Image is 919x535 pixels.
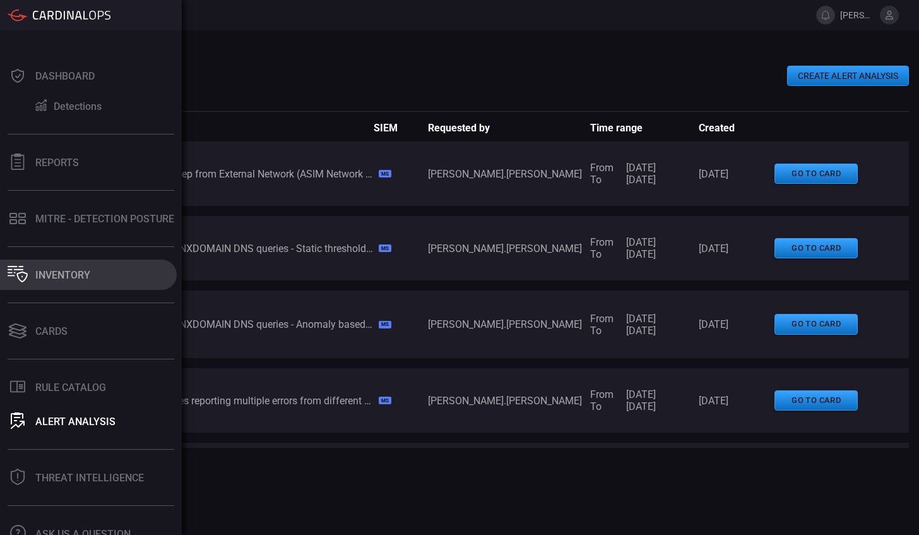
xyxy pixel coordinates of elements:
[626,388,656,400] span: [DATE]
[35,382,106,394] div: Rule Catalog
[590,122,699,134] span: Time range
[103,122,374,134] span: Name
[626,313,656,325] span: [DATE]
[103,395,374,407] div: Detect DNS queries reporting multiple errors from different clients - Anomaly Based (ASIM DNS Sol...
[626,400,656,412] span: [DATE]
[626,236,656,248] span: [DATE]
[35,70,95,82] div: Dashboard
[774,238,858,259] button: go to card
[35,157,79,169] div: Reports
[428,318,590,330] span: [PERSON_NAME].[PERSON_NAME]
[35,416,116,428] div: ALERT ANALYSIS
[103,318,374,330] div: Detect excessive NXDOMAIN DNS queries - Anomaly based (ASIM DNS Solution)
[840,10,875,20] span: [PERSON_NAME].[PERSON_NAME]
[590,313,614,325] span: From
[428,168,590,180] span: [PERSON_NAME].[PERSON_NAME]
[774,164,858,184] button: go to card
[590,325,614,337] span: To
[626,174,656,186] span: [DATE]
[590,236,614,248] span: From
[103,243,374,255] div: Detect excessive NXDOMAIN DNS queries - Static threshold based (ASIM DNS Solution)
[626,325,656,337] span: [DATE]
[379,397,391,404] div: MS
[774,314,858,335] button: go to card
[590,174,614,186] span: To
[103,168,374,180] div: Network Port Sweep from External Network (ASIM Network Session schema)
[699,168,774,180] span: [DATE]
[35,269,90,281] div: Inventory
[787,66,909,86] button: CREATE ALERT ANALYSIS
[35,325,68,337] div: Cards
[590,162,614,174] span: From
[699,243,774,255] span: [DATE]
[379,244,391,252] div: MS
[54,100,102,112] div: Detections
[699,122,774,134] span: Created
[35,472,144,484] div: Threat Intelligence
[379,321,391,328] div: MS
[374,122,428,134] span: SIEM
[590,248,614,260] span: To
[590,400,614,412] span: To
[428,395,590,407] span: [PERSON_NAME].[PERSON_NAME]
[428,243,590,255] span: [PERSON_NAME].[PERSON_NAME]
[626,162,656,174] span: [DATE]
[774,390,858,411] button: go to card
[590,388,614,400] span: From
[35,213,174,225] div: MITRE - Detection Posture
[699,318,774,330] span: [DATE]
[379,170,391,177] div: MS
[61,86,909,99] h3: All Analysis ( 9 )
[699,395,774,407] span: [DATE]
[626,248,656,260] span: [DATE]
[428,122,590,134] span: Requested by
